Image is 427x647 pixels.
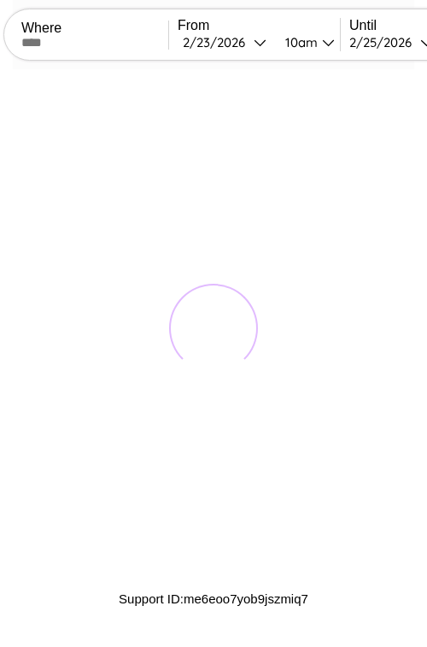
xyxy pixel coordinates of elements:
[349,34,420,50] div: 2 / 25 / 2026
[21,21,168,36] label: Where
[277,34,322,50] div: 10am
[272,33,340,51] button: 10am
[119,587,308,610] p: Support ID: me6eoo7yob9jszmiq7
[183,34,254,50] div: 2 / 23 / 2026
[178,33,272,51] button: 2/23/2026
[178,18,340,33] label: From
